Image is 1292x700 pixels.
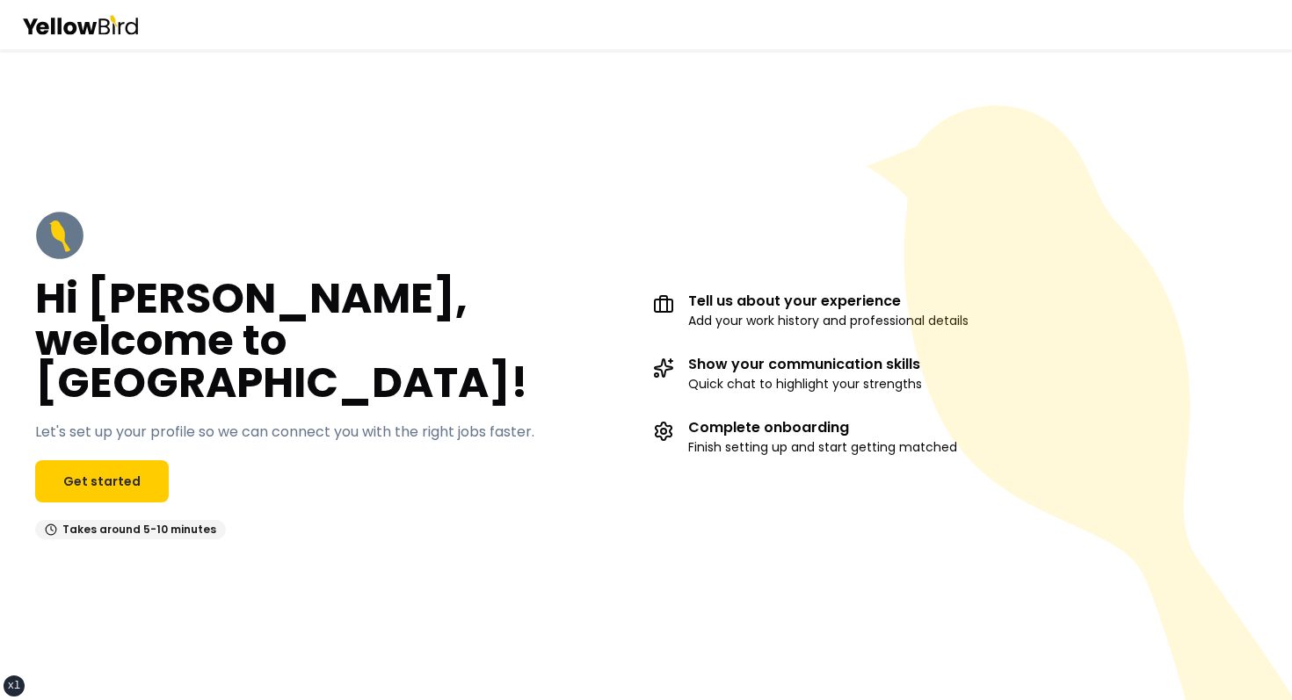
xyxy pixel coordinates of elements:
p: Add your work history and professional details [688,312,969,329]
p: Finish setting up and start getting matched [688,438,957,456]
h3: Complete onboarding [688,421,957,435]
a: Get started [35,460,169,502]
p: Let's set up your profile so we can connect you with the right jobs faster. [35,422,534,443]
div: xl [8,679,20,693]
h3: Show your communication skills [688,357,922,372]
h3: Tell us about your experience [688,294,969,308]
h2: Hi [PERSON_NAME], welcome to [GEOGRAPHIC_DATA]! [35,278,639,404]
p: Quick chat to highlight your strengths [688,375,922,393]
div: Takes around 5-10 minutes [35,520,226,539]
